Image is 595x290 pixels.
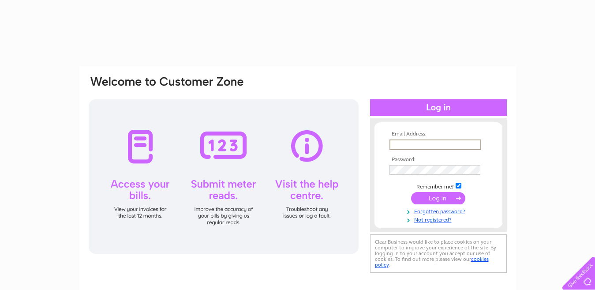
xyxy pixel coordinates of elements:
[411,192,465,204] input: Submit
[370,234,507,273] div: Clear Business would like to place cookies on your computer to improve your experience of the sit...
[387,131,490,137] th: Email Address:
[389,207,490,215] a: Forgotten password?
[387,181,490,190] td: Remember me?
[387,157,490,163] th: Password:
[389,215,490,223] a: Not registered?
[375,256,489,268] a: cookies policy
